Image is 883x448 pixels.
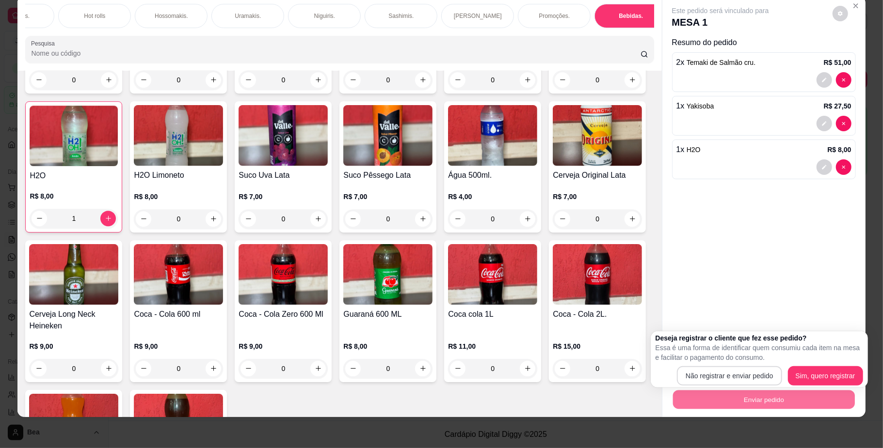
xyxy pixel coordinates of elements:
button: decrease-product-quantity [32,211,47,226]
p: Este pedido será vinculado para [672,6,769,15]
button: decrease-product-quantity [345,211,361,227]
button: decrease-product-quantity [345,72,361,88]
p: R$ 9,00 [134,341,223,351]
button: increase-product-quantity [206,72,221,88]
img: product-image [239,244,328,305]
p: R$ 8,00 [30,191,118,201]
p: R$ 8,00 [343,341,433,351]
img: product-image [29,244,118,305]
h4: H2O Limoneto [134,170,223,181]
button: decrease-product-quantity [450,211,466,227]
button: increase-product-quantity [206,361,221,376]
h4: Cerveja Long Neck Heineken [29,309,118,332]
p: Promoções. [539,12,570,20]
button: increase-product-quantity [415,211,431,227]
p: R$ 7,00 [553,192,642,201]
button: decrease-product-quantity [833,6,848,21]
button: increase-product-quantity [520,211,535,227]
img: product-image [134,244,223,305]
button: Não registrar e enviar pedido [677,366,782,386]
button: Sim, quero registrar [788,366,863,386]
h4: Suco Uva Lata [239,170,328,181]
button: decrease-product-quantity [31,361,47,376]
p: R$ 51,00 [824,58,851,67]
button: increase-product-quantity [415,361,431,376]
button: decrease-product-quantity [817,116,832,131]
p: R$ 11,00 [448,341,537,351]
button: decrease-product-quantity [817,159,832,175]
p: 1 x [676,144,701,155]
h4: Suco Pêssego Lata [343,170,433,181]
img: product-image [239,105,328,166]
button: increase-product-quantity [310,361,326,376]
button: decrease-product-quantity [31,72,47,88]
h4: H2O [30,170,118,182]
button: increase-product-quantity [101,361,116,376]
h4: Guaraná 600 ML [343,309,433,320]
h2: Deseja registrar o cliente que fez esse pedido? [656,333,863,343]
p: Bebidas. [619,12,643,20]
button: decrease-product-quantity [836,159,851,175]
p: MESA 1 [672,15,769,29]
button: decrease-product-quantity [136,361,151,376]
p: Sashimis. [388,12,414,20]
img: product-image [134,105,223,166]
p: Uramakis. [235,12,261,20]
img: product-image [553,105,642,166]
button: increase-product-quantity [520,361,535,376]
p: R$ 8,00 [134,192,223,201]
button: decrease-product-quantity [836,72,851,88]
button: increase-product-quantity [310,72,326,88]
button: decrease-product-quantity [241,72,256,88]
h4: Coca - Cola 600 ml [134,309,223,320]
p: R$ 27,50 [824,101,851,111]
p: R$ 7,00 [343,192,433,201]
button: increase-product-quantity [520,72,535,88]
p: R$ 15,00 [553,341,642,351]
p: R$ 9,00 [239,341,328,351]
img: product-image [343,244,433,305]
p: Hossomakis. [155,12,188,20]
p: 1 x [676,100,714,112]
p: R$ 9,00 [29,341,118,351]
p: Hot rolls [84,12,105,20]
button: decrease-product-quantity [450,72,466,88]
p: [PERSON_NAME] [454,12,502,20]
img: product-image [448,105,537,166]
h4: Coca - Cola Zero 600 Ml [239,309,328,320]
button: increase-product-quantity [206,211,221,227]
h4: Cerveja Original Lata [553,170,642,181]
p: Essa é uma forma de identificar quem consumiu cada item na mesa e facilitar o pagamento do consumo. [656,343,863,362]
img: product-image [553,244,642,305]
h4: Coca - Cola 2L. [553,309,642,320]
img: product-image [343,105,433,166]
button: decrease-product-quantity [450,361,466,376]
button: increase-product-quantity [625,211,640,227]
label: Pesquisa [31,39,58,47]
p: 2 x [676,57,756,68]
p: R$ 4,00 [448,192,537,201]
h4: Coca cola 1L [448,309,537,320]
p: R$ 7,00 [239,192,328,201]
p: Resumo do pedido [672,37,856,48]
button: increase-product-quantity [415,72,431,88]
p: R$ 8,00 [828,145,851,154]
button: decrease-product-quantity [555,211,570,227]
img: product-image [448,244,537,305]
p: Niguiris. [314,12,335,20]
button: increase-product-quantity [625,72,640,88]
button: decrease-product-quantity [555,72,570,88]
button: decrease-product-quantity [817,72,832,88]
button: decrease-product-quantity [555,361,570,376]
img: product-image [30,106,118,166]
button: decrease-product-quantity [241,361,256,376]
button: decrease-product-quantity [136,211,151,227]
button: decrease-product-quantity [241,211,256,227]
span: Temaki de Salmão cru. [687,59,755,66]
button: increase-product-quantity [310,211,326,227]
button: decrease-product-quantity [345,361,361,376]
input: Pesquisa [31,48,640,58]
button: increase-product-quantity [625,361,640,376]
button: increase-product-quantity [100,211,116,226]
h4: Água 500ml. [448,170,537,181]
